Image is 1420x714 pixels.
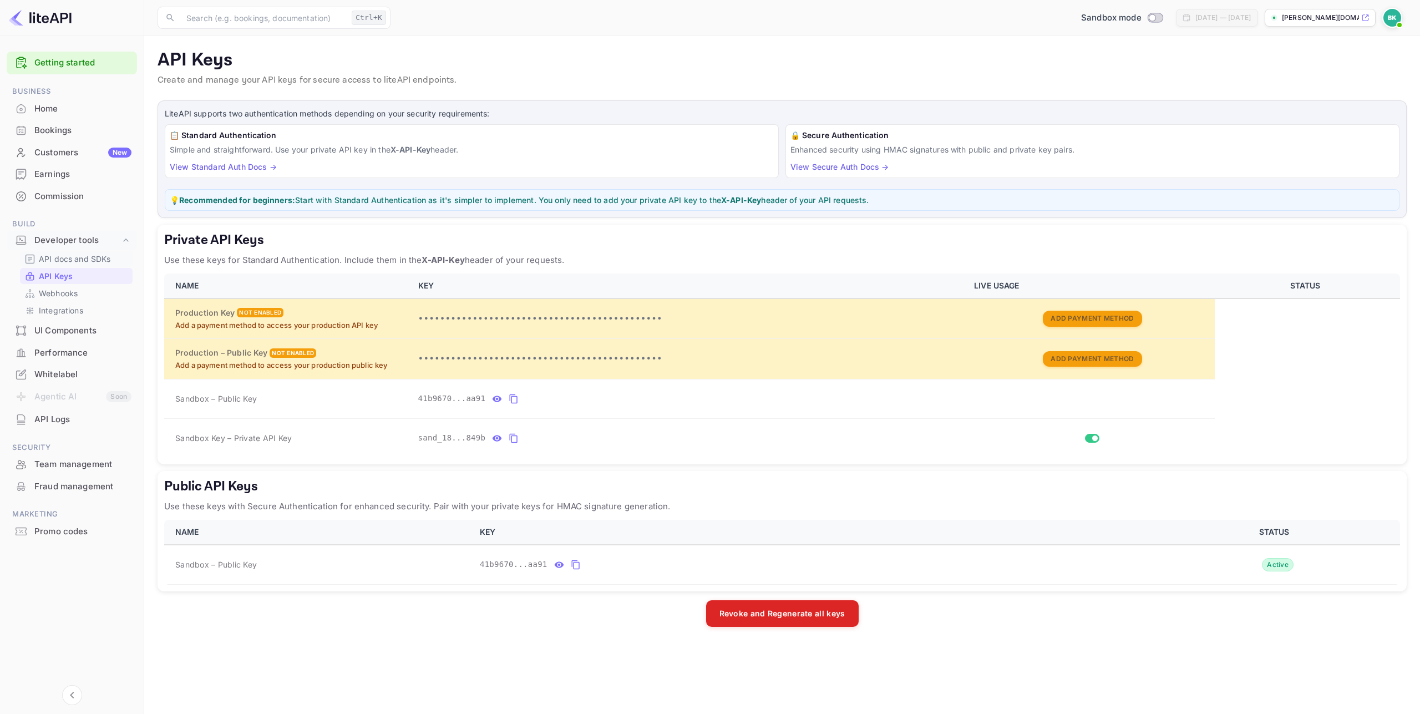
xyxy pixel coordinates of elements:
strong: X-API-Key [390,145,430,154]
button: Revoke and Regenerate all keys [706,600,859,627]
th: NAME [164,520,473,545]
div: Bookings [7,120,137,141]
div: Integrations [20,302,133,318]
a: CustomersNew [7,142,137,163]
div: Fraud management [34,480,131,493]
p: Create and manage your API keys for secure access to liteAPI endpoints. [158,74,1407,87]
th: STATUS [1153,520,1400,545]
div: Earnings [7,164,137,185]
button: Collapse navigation [62,685,82,705]
strong: Recommended for beginners: [179,195,295,205]
div: Home [7,98,137,120]
div: Developer tools [7,231,137,250]
span: Build [7,218,137,230]
span: 41b9670...aa91 [480,559,547,570]
div: CustomersNew [7,142,137,164]
span: sand_18...849b [418,432,486,444]
span: Business [7,85,137,98]
span: Security [7,442,137,454]
a: Bookings [7,120,137,140]
a: API Logs [7,409,137,429]
div: Developer tools [34,234,120,247]
img: Bernard Kairu [1383,9,1401,27]
a: Add Payment Method [1043,313,1142,323]
button: Add Payment Method [1043,351,1142,367]
div: Whitelabel [34,368,131,381]
button: Add Payment Method [1043,311,1142,327]
h6: Production – Public Key [175,347,267,359]
a: View Secure Auth Docs → [790,162,889,171]
a: Fraud management [7,476,137,497]
span: Sandbox mode [1081,12,1142,24]
a: View Standard Auth Docs → [170,162,277,171]
h5: Public API Keys [164,478,1400,495]
div: API Logs [34,413,131,426]
th: STATUS [1215,274,1400,298]
p: Integrations [39,305,83,316]
p: Use these keys with Secure Authentication for enhanced security. Pair with your private keys for ... [164,500,1400,513]
p: Enhanced security using HMAC signatures with public and private key pairs. [790,144,1394,155]
a: Commission [7,186,137,206]
a: Integrations [24,305,128,316]
p: Add a payment method to access your production public key [175,360,405,371]
div: Team management [7,454,137,475]
p: ••••••••••••••••••••••••••••••••••••••••••••• [418,352,961,366]
a: Whitelabel [7,364,137,384]
div: Commission [34,190,131,203]
div: Commission [7,186,137,207]
div: API Keys [20,268,133,284]
h6: 🔒 Secure Authentication [790,129,1394,141]
span: Marketing [7,508,137,520]
a: Performance [7,342,137,363]
div: API Logs [7,409,137,431]
div: Earnings [34,168,131,181]
div: Performance [7,342,137,364]
a: Getting started [34,57,131,69]
div: [DATE] — [DATE] [1195,13,1251,23]
p: Webhooks [39,287,78,299]
strong: X-API-Key [721,195,761,205]
a: API docs and SDKs [24,253,128,265]
div: Performance [34,347,131,359]
div: UI Components [7,320,137,342]
a: Add Payment Method [1043,353,1142,363]
th: KEY [473,520,1153,545]
span: Sandbox – Public Key [175,559,257,570]
div: Home [34,103,131,115]
div: Webhooks [20,285,133,301]
div: New [108,148,131,158]
a: API Keys [24,270,128,282]
div: Active [1262,558,1294,571]
p: API Keys [158,49,1407,72]
a: Promo codes [7,521,137,541]
p: Add a payment method to access your production API key [175,320,405,331]
div: Bookings [34,124,131,137]
p: [PERSON_NAME][DOMAIN_NAME]... [1282,13,1359,23]
span: Sandbox Key – Private API Key [175,433,292,443]
h6: 📋 Standard Authentication [170,129,774,141]
div: Promo codes [7,521,137,543]
table: private api keys table [164,274,1400,458]
a: UI Components [7,320,137,341]
p: ••••••••••••••••••••••••••••••••••••••••••••• [418,312,961,326]
p: LiteAPI supports two authentication methods depending on your security requirements: [165,108,1399,120]
div: UI Components [34,325,131,337]
div: Promo codes [34,525,131,538]
div: Customers [34,146,131,159]
img: LiteAPI logo [9,9,72,27]
th: LIVE USAGE [967,274,1215,298]
span: Sandbox – Public Key [175,393,257,404]
a: Team management [7,454,137,474]
div: API docs and SDKs [20,251,133,267]
div: Whitelabel [7,364,137,386]
a: Earnings [7,164,137,184]
th: KEY [412,274,968,298]
h5: Private API Keys [164,231,1400,249]
div: Ctrl+K [352,11,386,25]
div: Switch to Production mode [1077,12,1167,24]
div: Fraud management [7,476,137,498]
div: Not enabled [270,348,316,358]
a: Webhooks [24,287,128,299]
table: public api keys table [164,520,1400,585]
h6: Production Key [175,307,235,319]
